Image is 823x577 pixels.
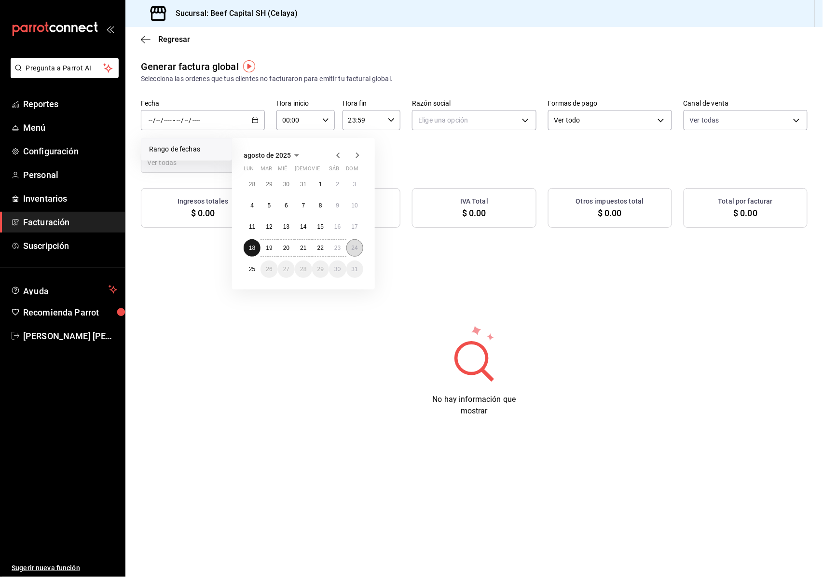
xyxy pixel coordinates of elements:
[312,165,320,176] abbr: viernes
[329,261,346,278] button: 30 de agosto de 2025
[317,223,324,230] abbr: 15 de agosto de 2025
[283,223,289,230] abbr: 13 de agosto de 2025
[191,206,215,220] span: $ 0.00
[244,176,261,193] button: 28 de julio de 2025
[334,266,341,273] abbr: 30 de agosto de 2025
[317,245,324,251] abbr: 22 de agosto de 2025
[353,181,357,188] abbr: 3 de agosto de 2025
[23,145,117,158] span: Configuración
[141,74,808,84] div: Selecciona las ordenes que tus clientes no facturaron para emitir tu factural global.
[343,100,401,107] label: Hora fin
[23,216,117,229] span: Facturación
[278,239,295,257] button: 20 de agosto de 2025
[244,239,261,257] button: 18 de agosto de 2025
[336,181,339,188] abbr: 2 de agosto de 2025
[266,266,272,273] abbr: 26 de agosto de 2025
[346,218,363,235] button: 17 de agosto de 2025
[26,63,104,73] span: Pregunta a Parrot AI
[300,223,306,230] abbr: 14 de agosto de 2025
[141,100,265,107] label: Fecha
[433,395,516,415] span: No hay información que mostrar
[156,116,161,124] input: --
[352,266,358,273] abbr: 31 de agosto de 2025
[278,197,295,214] button: 6 de agosto de 2025
[329,165,339,176] abbr: sábado
[261,239,277,257] button: 19 de agosto de 2025
[178,196,228,206] h3: Ingresos totales
[23,97,117,110] span: Reportes
[283,266,289,273] abbr: 27 de agosto de 2025
[334,223,341,230] abbr: 16 de agosto de 2025
[336,202,339,209] abbr: 9 de agosto de 2025
[276,100,335,107] label: Hora inicio
[23,192,117,205] span: Inventarios
[295,261,312,278] button: 28 de agosto de 2025
[346,261,363,278] button: 31 de agosto de 2025
[250,202,254,209] abbr: 4 de agosto de 2025
[249,223,255,230] abbr: 11 de agosto de 2025
[548,110,672,130] div: Ver todo
[23,239,117,252] span: Suscripción
[158,35,190,44] span: Regresar
[300,266,306,273] abbr: 28 de agosto de 2025
[23,330,117,343] span: [PERSON_NAME] [PERSON_NAME]
[153,116,156,124] span: /
[261,261,277,278] button: 26 de agosto de 2025
[312,239,329,257] button: 22 de agosto de 2025
[312,197,329,214] button: 8 de agosto de 2025
[295,239,312,257] button: 21 de agosto de 2025
[244,165,254,176] abbr: lunes
[329,176,346,193] button: 2 de agosto de 2025
[7,70,119,80] a: Pregunta a Parrot AI
[352,202,358,209] abbr: 10 de agosto de 2025
[141,59,239,74] div: Generar factura global
[352,223,358,230] abbr: 17 de agosto de 2025
[278,261,295,278] button: 27 de agosto de 2025
[173,116,175,124] span: -
[734,206,758,220] span: $ 0.00
[261,218,277,235] button: 12 de agosto de 2025
[312,261,329,278] button: 29 de agosto de 2025
[312,176,329,193] button: 1 de agosto de 2025
[283,181,289,188] abbr: 30 de julio de 2025
[243,60,255,72] button: Tooltip marker
[312,218,329,235] button: 15 de agosto de 2025
[149,144,224,154] span: Rango de fechas
[576,196,644,206] h3: Otros impuestos total
[244,150,302,161] button: agosto de 2025
[302,202,305,209] abbr: 7 de agosto de 2025
[334,245,341,251] abbr: 23 de agosto de 2025
[295,218,312,235] button: 14 de agosto de 2025
[329,218,346,235] button: 16 de agosto de 2025
[329,239,346,257] button: 23 de agosto de 2025
[244,261,261,278] button: 25 de agosto de 2025
[283,245,289,251] abbr: 20 de agosto de 2025
[23,121,117,134] span: Menú
[141,35,190,44] button: Regresar
[598,206,622,220] span: $ 0.00
[460,196,488,206] h3: IVA Total
[23,168,117,181] span: Personal
[192,116,201,124] input: ----
[261,176,277,193] button: 29 de julio de 2025
[266,223,272,230] abbr: 12 de agosto de 2025
[285,202,288,209] abbr: 6 de agosto de 2025
[300,245,306,251] abbr: 21 de agosto de 2025
[462,206,486,220] span: $ 0.00
[176,116,181,124] input: --
[412,100,536,107] label: Razón social
[249,181,255,188] abbr: 28 de julio de 2025
[148,116,153,124] input: --
[346,197,363,214] button: 10 de agosto de 2025
[319,202,322,209] abbr: 8 de agosto de 2025
[249,266,255,273] abbr: 25 de agosto de 2025
[278,165,287,176] abbr: miércoles
[147,158,177,167] span: Ver todas
[718,196,773,206] h3: Total por facturar
[244,218,261,235] button: 11 de agosto de 2025
[352,245,358,251] abbr: 24 de agosto de 2025
[346,239,363,257] button: 24 de agosto de 2025
[684,100,808,107] label: Canal de venta
[23,306,117,319] span: Recomienda Parrot
[295,197,312,214] button: 7 de agosto de 2025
